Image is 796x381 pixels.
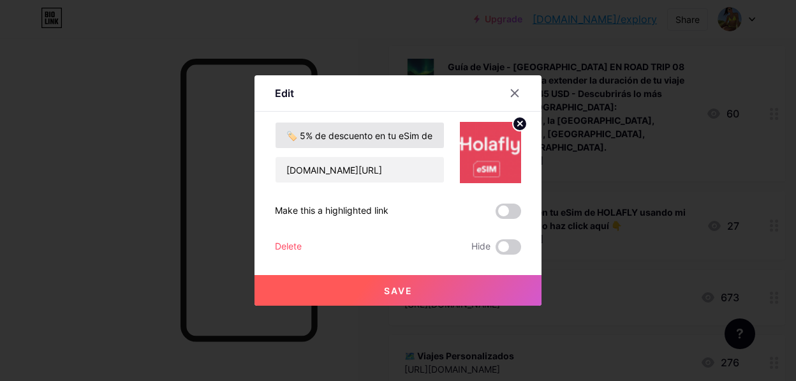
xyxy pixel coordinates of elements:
div: Edit [275,86,294,101]
img: link_thumbnail [460,122,521,183]
input: Title [276,123,444,148]
input: URL [276,157,444,183]
div: Make this a highlighted link [275,204,388,219]
button: Save [254,275,542,306]
span: Hide [471,239,490,255]
div: Delete [275,239,302,255]
span: Save [384,285,413,296]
